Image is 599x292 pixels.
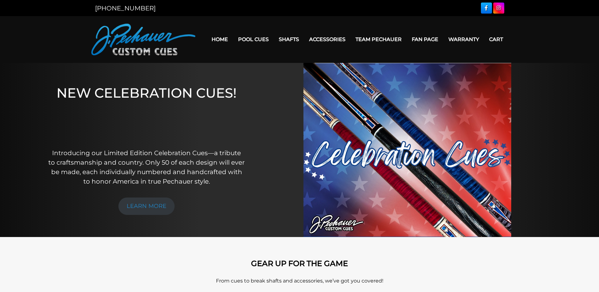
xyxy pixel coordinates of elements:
[207,31,233,47] a: Home
[91,24,195,55] img: Pechauer Custom Cues
[48,85,245,140] h1: NEW CELEBRATION CUES!
[118,198,175,215] a: LEARN MORE
[443,31,484,47] a: Warranty
[95,4,156,12] a: [PHONE_NUMBER]
[120,277,480,285] p: From cues to break shafts and accessories, we’ve got you covered!
[233,31,274,47] a: Pool Cues
[251,259,348,268] strong: GEAR UP FOR THE GAME
[407,31,443,47] a: Fan Page
[304,31,350,47] a: Accessories
[274,31,304,47] a: Shafts
[484,31,508,47] a: Cart
[48,148,245,186] p: Introducing our Limited Edition Celebration Cues—a tribute to craftsmanship and country. Only 50 ...
[350,31,407,47] a: Team Pechauer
